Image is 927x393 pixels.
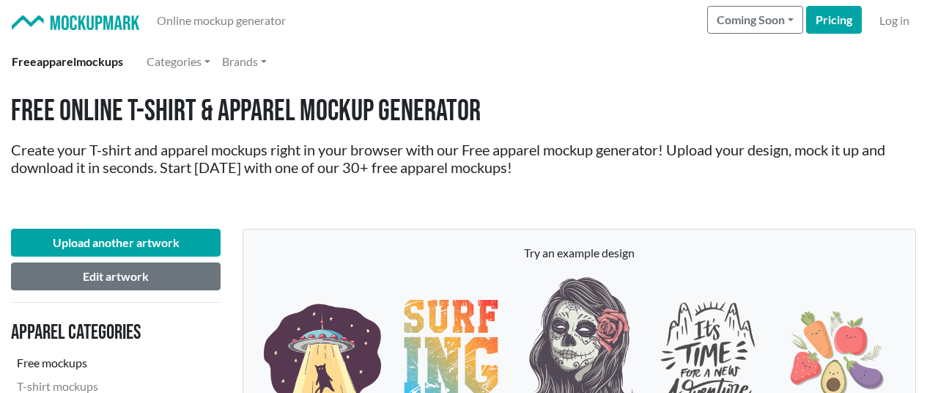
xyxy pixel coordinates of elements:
a: Log in [874,6,915,35]
h2: Create your T-shirt and apparel mockups right in your browser with our Free apparel mockup genera... [11,141,916,176]
img: Mockup Mark [12,15,139,31]
span: apparel [37,54,76,68]
a: Pricing [806,6,862,34]
a: Free mockups [11,351,209,375]
a: Freeapparelmockups [6,47,129,76]
p: Try an example design [258,244,901,262]
button: Upload another artwork [11,229,221,257]
a: Online mockup generator [151,6,292,35]
a: Brands [216,47,273,76]
button: Coming Soon [707,6,803,34]
a: Categories [141,47,216,76]
h1: Free Online T-shirt & Apparel Mockup Generator [11,94,916,129]
button: Edit artwork [11,262,221,290]
h3: Apparel categories [11,320,209,345]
